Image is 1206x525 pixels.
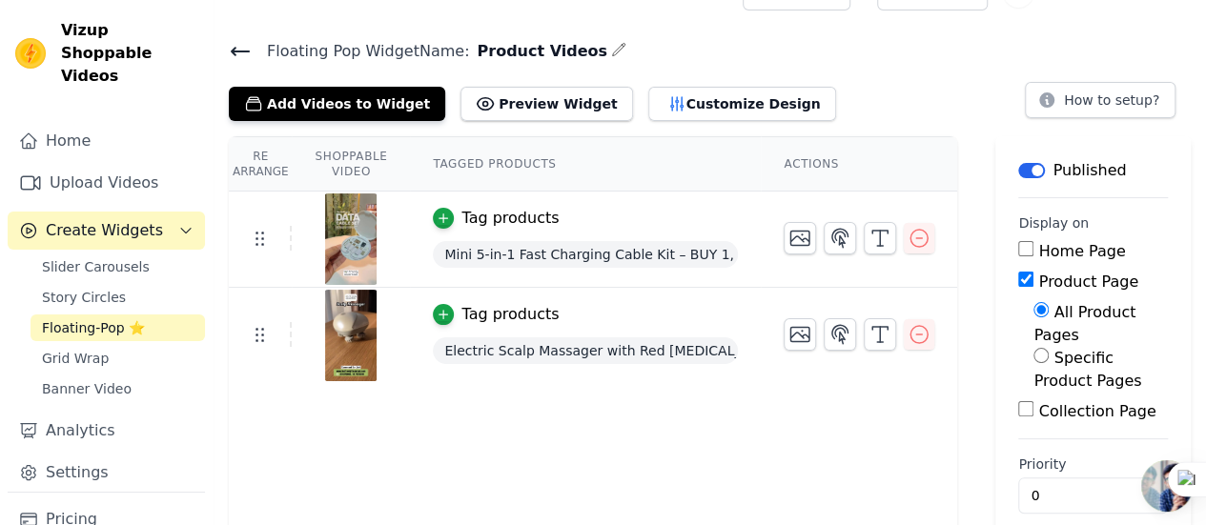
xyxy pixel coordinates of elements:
a: Analytics [8,412,205,450]
a: Slider Carousels [31,253,205,280]
button: Change Thumbnail [784,222,816,254]
label: Home Page [1038,242,1125,260]
legend: Display on [1018,213,1089,232]
label: Specific Product Pages [1033,349,1141,390]
img: Vizup [15,38,46,69]
th: Actions [761,137,957,192]
button: Create Widgets [8,212,205,250]
span: Floating-Pop ⭐ [42,318,145,337]
a: Banner Video [31,375,205,402]
label: Collection Page [1038,402,1155,420]
div: Tag products [461,207,559,230]
a: Upload Videos [8,164,205,202]
a: Settings [8,454,205,492]
a: Home [8,122,205,160]
button: Add Videos to Widget [229,87,445,121]
th: Tagged Products [410,137,761,192]
span: Banner Video [42,379,132,398]
span: Product Videos [469,40,607,63]
button: Tag products [433,303,559,326]
th: Re Arrange [229,137,292,192]
label: All Product Pages [1033,303,1135,344]
span: Vizup Shoppable Videos [61,19,197,88]
label: Product Page [1038,273,1138,291]
a: Story Circles [31,284,205,311]
a: How to setup? [1025,95,1175,113]
a: Floating-Pop ⭐ [31,314,205,341]
button: Tag products [433,207,559,230]
button: Preview Widget [460,87,632,121]
button: Customize Design [648,87,836,121]
span: Floating Pop Widget Name: [252,40,469,63]
img: vizup-images-06b5.jpg [324,290,378,381]
p: Published [1053,159,1126,182]
div: Tag products [461,303,559,326]
button: Change Thumbnail [784,318,816,351]
label: Priority [1018,454,1168,474]
span: Grid Wrap [42,349,109,368]
span: Electric Scalp Massager with Red [MEDICAL_DATA] – BUY 1, GET 1 FREE! [433,337,738,364]
button: How to setup? [1025,82,1175,118]
a: Grid Wrap [31,345,205,372]
span: Create Widgets [46,219,163,242]
a: Open chat [1141,460,1193,512]
span: Slider Carousels [42,257,150,276]
div: Edit Name [611,38,626,64]
span: Story Circles [42,288,126,307]
img: vizup-images-493e.jpg [324,193,378,285]
th: Shoppable Video [292,137,410,192]
span: Mini 5-in-1 Fast Charging Cable Kit – BUY 1, GET 1 FREE! [433,241,738,268]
